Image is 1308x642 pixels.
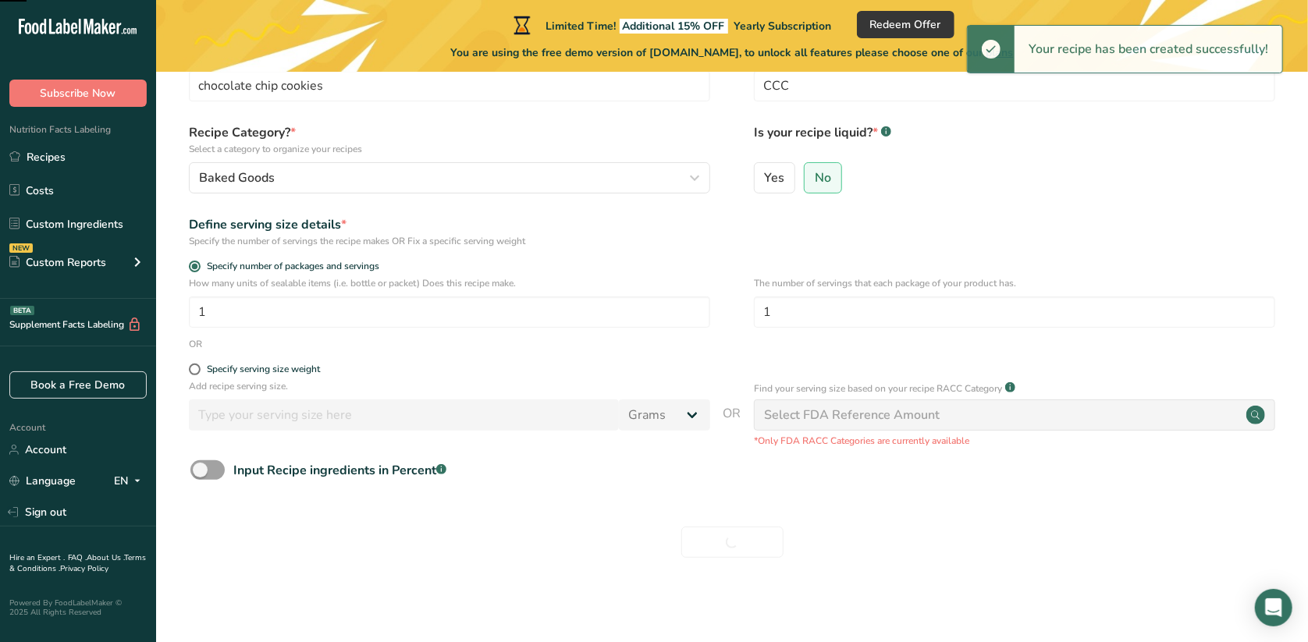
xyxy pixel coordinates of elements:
[754,381,1002,395] p: Find your serving size based on your recipe RACC Category
[199,168,275,187] span: Baked Goods
[9,552,146,574] a: Terms & Conditions .
[9,80,147,107] button: Subscribe Now
[9,598,147,617] div: Powered By FoodLabelMaker © 2025 All Rights Reserved
[201,261,379,272] span: Specify number of packages and servings
[754,70,1275,101] input: Type your recipe code here
[9,254,106,271] div: Custom Reports
[41,85,116,101] span: Subscribe Now
[754,123,1275,156] label: Is your recipe liquid?
[189,399,619,431] input: Type your serving size here
[870,16,941,33] span: Redeem Offer
[189,337,202,351] div: OR
[189,142,710,156] p: Select a category to organize your recipes
[723,404,741,448] span: OR
[754,434,1275,448] p: *Only FDA RACC Categories are currently available
[620,19,728,34] span: Additional 15% OFF
[9,467,76,495] a: Language
[189,70,710,101] input: Type your recipe name here
[1015,26,1282,73] div: Your recipe has been created successfully!
[765,170,785,186] span: Yes
[9,243,33,253] div: NEW
[189,379,710,393] p: Add recipe serving size.
[189,123,710,156] label: Recipe Category?
[207,364,320,375] div: Specify serving size weight
[815,170,831,186] span: No
[87,552,124,563] a: About Us .
[10,306,34,315] div: BETA
[189,215,710,234] div: Define serving size details
[189,234,710,248] div: Specify the number of servings the recipe makes OR Fix a specific serving weight
[68,552,87,563] a: FAQ .
[764,406,940,424] div: Select FDA Reference Amount
[510,16,832,34] div: Limited Time!
[9,552,65,563] a: Hire an Expert .
[114,472,147,491] div: EN
[233,461,446,480] div: Input Recipe ingredients in Percent
[857,11,954,38] button: Redeem Offer
[1255,589,1292,626] div: Open Intercom Messenger
[60,563,108,574] a: Privacy Policy
[189,162,710,193] button: Baked Goods
[9,371,147,399] a: Book a Free Demo
[734,19,832,34] span: Yearly Subscription
[189,276,710,290] p: How many units of sealable items (i.e. bottle or packet) Does this recipe make.
[754,276,1275,290] p: The number of servings that each package of your product has.
[451,44,1014,61] span: You are using the free demo version of [DOMAIN_NAME], to unlock all features please choose one of...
